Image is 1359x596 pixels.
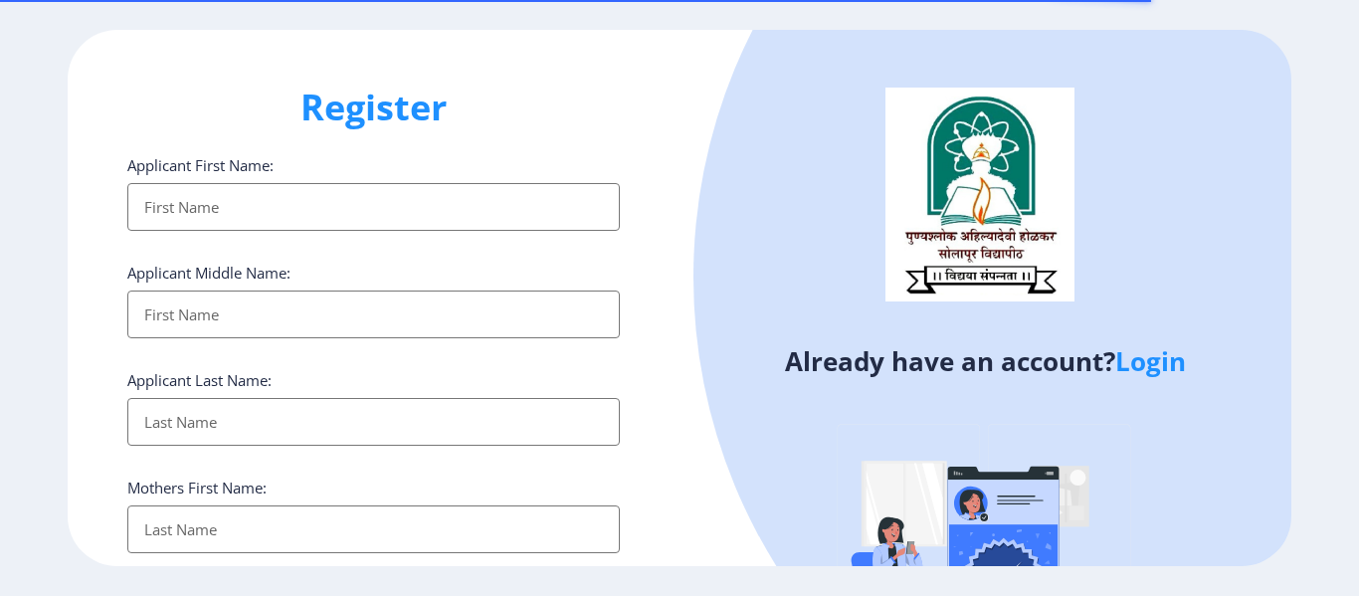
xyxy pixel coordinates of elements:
h4: Already have an account? [694,345,1276,377]
label: Mothers First Name: [127,478,267,497]
label: Applicant First Name: [127,155,274,175]
label: Applicant Middle Name: [127,263,291,283]
a: Login [1115,343,1186,379]
h1: Register [127,84,620,131]
img: logo [885,88,1074,300]
input: First Name [127,183,620,231]
input: Last Name [127,398,620,446]
label: Applicant Last Name: [127,370,272,390]
input: Last Name [127,505,620,553]
input: First Name [127,291,620,338]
